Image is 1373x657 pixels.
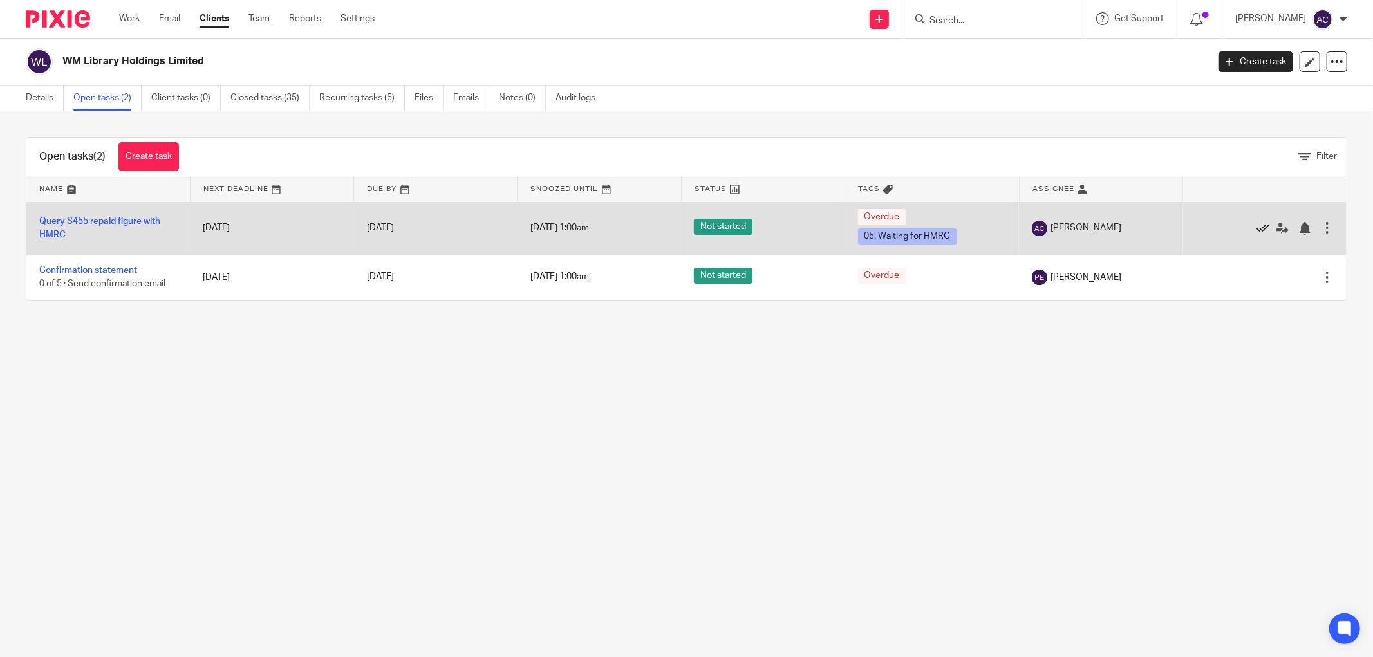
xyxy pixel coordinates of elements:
a: Open tasks (2) [73,86,142,111]
p: [PERSON_NAME] [1235,12,1306,25]
a: Query S455 repaid figure with HMRC [39,217,160,239]
img: svg%3E [26,48,53,75]
span: Filter [1316,152,1337,161]
span: Get Support [1114,14,1164,23]
a: Recurring tasks (5) [319,86,405,111]
a: Create task [1219,51,1293,72]
img: svg%3E [1312,9,1333,30]
img: svg%3E [1032,270,1047,285]
h2: WM Library Holdings Limited [62,55,972,68]
span: Snoozed Until [530,185,598,192]
a: Closed tasks (35) [230,86,310,111]
a: Files [415,86,444,111]
a: Emails [453,86,489,111]
span: Not started [694,268,752,284]
a: Notes (0) [499,86,546,111]
span: [PERSON_NAME] [1051,221,1121,234]
img: Pixie [26,10,90,28]
span: [DATE] [367,273,394,282]
a: Mark as done [1256,221,1276,234]
td: [DATE] [190,254,353,300]
td: [DATE] [190,202,353,254]
span: [DATE] 1:00am [530,223,589,232]
span: [DATE] 1:00am [530,273,589,282]
a: Confirmation statement [39,266,137,275]
input: Search [928,15,1044,27]
a: Client tasks (0) [151,86,221,111]
a: Details [26,86,64,111]
a: Create task [118,142,179,171]
span: 05. Waiting for HMRC [858,228,957,245]
span: (2) [93,151,106,162]
span: [DATE] [367,223,394,232]
span: Not started [694,219,752,235]
a: Work [119,12,140,25]
span: Tags [858,185,880,192]
span: Overdue [858,268,906,284]
span: [PERSON_NAME] [1051,271,1121,284]
a: Team [248,12,270,25]
img: svg%3E [1032,221,1047,236]
a: Audit logs [556,86,605,111]
span: Overdue [858,209,906,225]
span: 0 of 5 · Send confirmation email [39,279,165,288]
a: Email [159,12,180,25]
span: Status [695,185,727,192]
h1: Open tasks [39,150,106,163]
a: Clients [200,12,229,25]
a: Settings [341,12,375,25]
a: Reports [289,12,321,25]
